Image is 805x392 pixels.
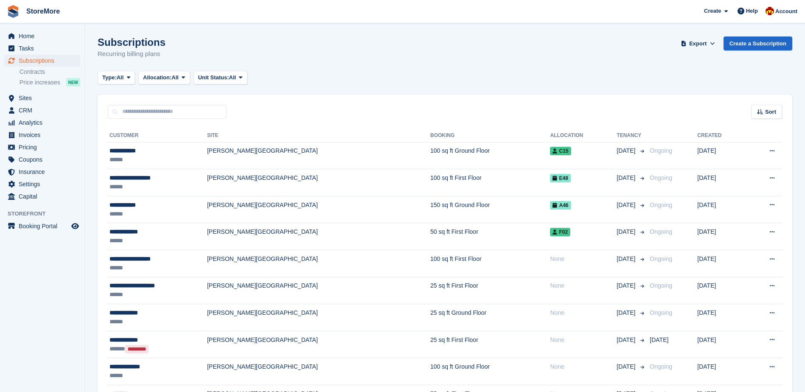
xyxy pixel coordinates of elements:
td: 25 sq ft First Floor [430,277,550,304]
div: None [550,362,617,371]
span: Sites [19,92,70,104]
div: NEW [66,78,80,87]
td: 100 sq ft Ground Floor [430,358,550,385]
th: Tenancy [617,129,646,143]
td: [PERSON_NAME][GEOGRAPHIC_DATA] [207,358,430,385]
td: 150 sq ft Ground Floor [430,196,550,223]
th: Site [207,129,430,143]
span: Price increases [20,78,60,87]
td: 50 sq ft First Floor [430,223,550,250]
span: [DATE] [617,362,637,371]
th: Allocation [550,129,617,143]
span: Sort [765,108,776,116]
td: 100 sq ft Ground Floor [430,142,550,169]
img: stora-icon-8386f47178a22dfd0bd8f6a31ec36ba5ce8667c1dd55bd0f319d3a0aa187defe.svg [7,5,20,18]
span: Ongoing [650,363,672,370]
span: C15 [550,147,571,155]
span: CRM [19,104,70,116]
a: menu [4,104,80,116]
a: menu [4,166,80,178]
span: [DATE] [617,281,637,290]
span: [DATE] [617,174,637,182]
td: [PERSON_NAME][GEOGRAPHIC_DATA] [207,196,430,223]
a: Contracts [20,68,80,76]
a: menu [4,178,80,190]
span: A46 [550,201,571,210]
a: menu [4,117,80,129]
span: Help [746,7,758,15]
th: Customer [108,129,207,143]
a: menu [4,30,80,42]
span: All [171,73,179,82]
td: [PERSON_NAME][GEOGRAPHIC_DATA] [207,169,430,196]
a: menu [4,220,80,232]
td: [DATE] [697,277,746,304]
span: [DATE] [650,336,668,343]
span: Settings [19,178,70,190]
td: [DATE] [697,358,746,385]
span: Home [19,30,70,42]
span: Analytics [19,117,70,129]
td: [DATE] [697,142,746,169]
span: Ongoing [650,282,672,289]
span: [DATE] [617,255,637,263]
a: Price increases NEW [20,78,80,87]
a: menu [4,42,80,54]
a: menu [4,141,80,153]
span: Invoices [19,129,70,141]
td: [PERSON_NAME][GEOGRAPHIC_DATA] [207,277,430,304]
span: Insurance [19,166,70,178]
a: menu [4,129,80,141]
span: Tasks [19,42,70,54]
td: [DATE] [697,196,746,223]
span: Capital [19,190,70,202]
td: 25 sq ft Ground Floor [430,304,550,331]
span: F02 [550,228,570,236]
p: Recurring billing plans [98,49,165,59]
td: [DATE] [697,169,746,196]
span: All [117,73,124,82]
span: Booking Portal [19,220,70,232]
td: [PERSON_NAME][GEOGRAPHIC_DATA] [207,142,430,169]
a: menu [4,154,80,165]
a: menu [4,92,80,104]
div: None [550,255,617,263]
span: [DATE] [617,308,637,317]
span: [DATE] [617,201,637,210]
td: [DATE] [697,223,746,250]
span: Create [704,7,721,15]
span: Ongoing [650,228,672,235]
div: None [550,281,617,290]
span: [DATE] [617,227,637,236]
th: Booking [430,129,550,143]
td: 100 sq ft First Floor [430,250,550,277]
a: Create a Subscription [724,36,792,50]
span: Coupons [19,154,70,165]
span: Type: [102,73,117,82]
a: menu [4,55,80,67]
td: [PERSON_NAME][GEOGRAPHIC_DATA] [207,331,430,358]
a: StoreMore [23,4,63,18]
span: [DATE] [617,146,637,155]
span: Ongoing [650,147,672,154]
span: Account [775,7,797,16]
h1: Subscriptions [98,36,165,48]
span: Subscriptions [19,55,70,67]
span: E48 [550,174,570,182]
a: menu [4,190,80,202]
td: [PERSON_NAME][GEOGRAPHIC_DATA] [207,304,430,331]
td: 100 sq ft First Floor [430,169,550,196]
span: Ongoing [650,202,672,208]
img: Store More Team [766,7,774,15]
th: Created [697,129,746,143]
td: [PERSON_NAME][GEOGRAPHIC_DATA] [207,250,430,277]
a: Preview store [70,221,80,231]
button: Allocation: All [138,71,190,85]
td: [DATE] [697,250,746,277]
button: Unit Status: All [194,71,247,85]
span: [DATE] [617,336,637,344]
span: Ongoing [650,174,672,181]
span: Allocation: [143,73,171,82]
div: None [550,308,617,317]
div: None [550,336,617,344]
